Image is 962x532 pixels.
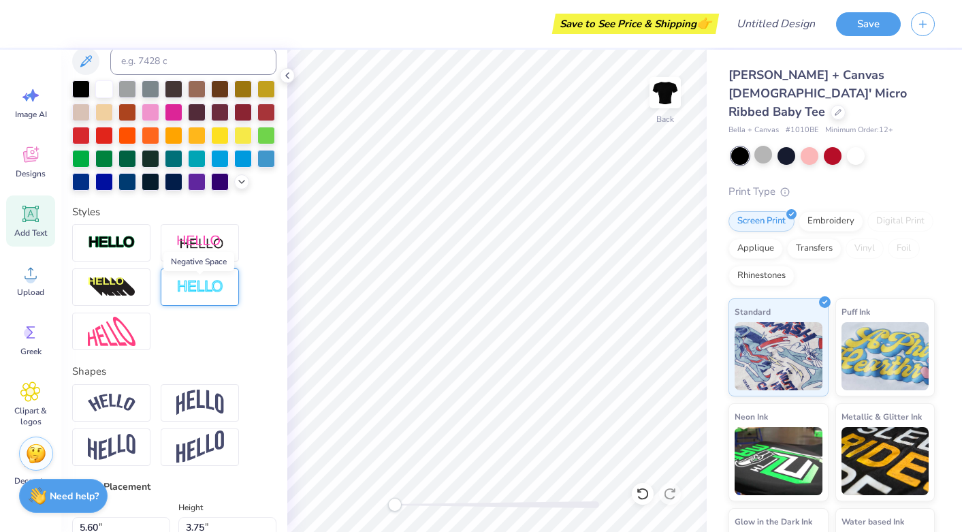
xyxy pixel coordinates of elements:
div: Save to See Price & Shipping [556,14,716,34]
span: Clipart & logos [8,405,53,427]
span: Minimum Order: 12 + [825,125,893,136]
img: Free Distort [88,317,135,346]
span: Add Text [14,228,47,238]
img: 3D Illusion [88,277,135,298]
img: Back [652,79,679,106]
strong: Need help? [50,490,99,503]
img: Metallic & Glitter Ink [841,427,929,495]
span: Designs [16,168,46,179]
div: Negative Space [163,252,234,271]
img: Rise [176,431,224,464]
span: Bella + Canvas [728,125,779,136]
img: Arc [88,394,135,412]
input: Untitled Design [726,10,826,37]
span: Puff Ink [841,304,870,319]
label: Shapes [72,364,106,379]
div: Digital Print [867,211,933,232]
button: Save [836,12,901,36]
label: Height [178,499,203,516]
span: Neon Ink [735,409,768,424]
span: # 1010BE [786,125,818,136]
div: Rhinestones [728,266,795,286]
span: Greek [20,346,42,357]
div: Applique [728,238,783,259]
span: 👉 [696,15,711,31]
div: Size & Placement [72,480,276,494]
span: Decorate [14,475,47,486]
img: Puff Ink [841,322,929,390]
label: Styles [72,204,100,220]
img: Stroke [88,235,135,251]
div: Vinyl [846,238,884,259]
img: Arch [176,390,224,416]
span: Upload [17,287,44,298]
div: Back [656,113,674,125]
span: Metallic & Glitter Ink [841,409,922,424]
img: Standard [735,322,822,390]
img: Negative Space [176,279,224,295]
span: Glow in the Dark Ink [735,514,812,529]
div: Transfers [787,238,841,259]
div: Accessibility label [388,498,402,512]
div: Foil [888,238,920,259]
img: Shadow [176,234,224,251]
img: Neon Ink [735,427,822,495]
span: Water based Ink [841,514,904,529]
img: Flag [88,434,135,460]
div: Print Type [728,184,935,200]
span: [PERSON_NAME] + Canvas [DEMOGRAPHIC_DATA]' Micro Ribbed Baby Tee [728,67,907,120]
div: Embroidery [799,211,863,232]
div: Screen Print [728,211,795,232]
span: Standard [735,304,771,319]
span: Image AI [15,109,47,120]
input: e.g. 7428 c [110,48,276,75]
